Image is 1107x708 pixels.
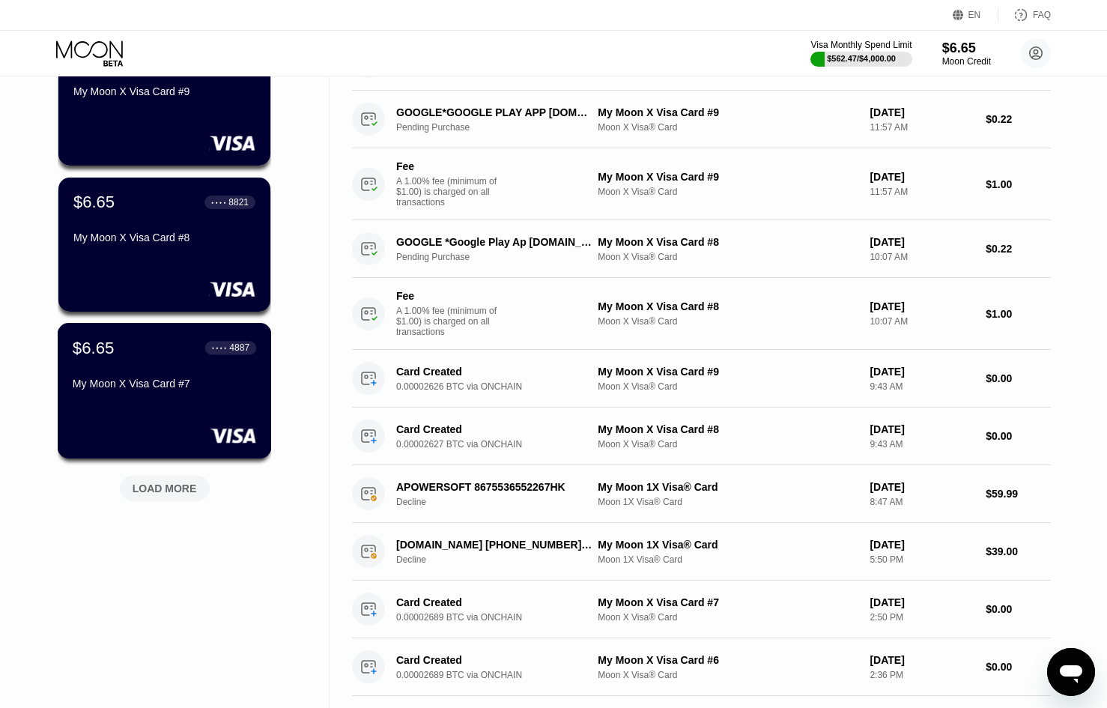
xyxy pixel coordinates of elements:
div: [DATE] [870,171,974,183]
div: ● ● ● ● [212,345,227,350]
div: Moon X Visa® Card [598,122,858,133]
div: Moon X Visa® Card [598,670,858,680]
div: Pending Purchase [396,252,607,262]
div: 0.00002626 BTC via ONCHAIN [396,381,607,392]
div: $0.00 [986,372,1051,384]
div: Fee [396,290,501,302]
div: [DATE] [870,236,974,248]
div: Card Created [396,366,592,378]
div: 2:50 PM [870,612,974,623]
div: My Moon X Visa Card #9 [598,171,858,183]
div: $6.65● ● ● ●8821My Moon X Visa Card #8 [58,178,270,312]
div: 2:36 PM [870,670,974,680]
div: My Moon X Visa Card #8 [73,232,255,243]
div: Visa Monthly Spend Limit$562.47/$4,000.00 [810,40,912,67]
div: Card Created0.00002626 BTC via ONCHAINMy Moon X Visa Card #9Moon X Visa® Card[DATE]9:43 AM$0.00 [352,350,1051,408]
div: $1.00 [986,308,1051,320]
div: 8:47 AM [870,497,974,507]
div: A 1.00% fee (minimum of $1.00) is charged on all transactions [396,176,509,208]
div: 0.00002627 BTC via ONCHAIN [396,439,607,450]
div: Moon 1X Visa® Card [598,497,858,507]
div: My Moon X Visa Card #7 [73,378,256,390]
div: $0.00 [986,603,1051,615]
div: Card Created [396,423,592,435]
div: Moon X Visa® Card [598,252,858,262]
div: My Moon 1X Visa® Card [598,539,858,551]
div: $6.65 [73,193,115,212]
div: Card Created0.00002627 BTC via ONCHAINMy Moon X Visa Card #8Moon X Visa® Card[DATE]9:43 AM$0.00 [352,408,1051,465]
div: $562.47 / $4,000.00 [827,54,896,63]
iframe: Buton lansare fereastră mesagerie [1047,648,1095,696]
div: 5:50 PM [870,554,974,565]
div: Moon X Visa® Card [598,381,858,392]
div: FAQ [998,7,1051,22]
div: 4887 [229,342,249,353]
div: $0.22 [986,243,1051,255]
div: 10:07 AM [870,316,974,327]
div: LOAD MORE [109,470,221,501]
div: LOAD MORE [133,482,197,495]
div: GOOGLE *Google Play Ap [DOMAIN_NAME][URL]Pending PurchaseMy Moon X Visa Card #8Moon X Visa® Card[... [352,220,1051,278]
div: [DATE] [870,481,974,493]
div: [DATE] [870,596,974,608]
div: My Moon X Visa Card #8 [598,423,858,435]
div: $6.65 [942,40,991,56]
div: My Moon X Visa Card #9 [598,106,858,118]
div: [DATE] [870,539,974,551]
div: $0.00 [986,661,1051,673]
div: 11:57 AM [870,122,974,133]
div: $0.00 [986,430,1051,442]
div: ● ● ● ● [211,200,226,205]
div: [DATE] [870,366,974,378]
div: Pending Purchase [396,122,607,133]
div: Moon X Visa® Card [598,316,858,327]
div: 0.00002689 BTC via ONCHAIN [396,670,607,680]
div: $1.00 [986,178,1051,190]
div: Card Created [396,654,592,666]
div: $0.22 [986,113,1051,125]
div: My Moon X Visa Card #6 [598,654,858,666]
div: Moon X Visa® Card [598,439,858,450]
div: Moon Credit [942,56,991,67]
div: Fee [396,160,501,172]
div: [DATE] [870,106,974,118]
div: APOWERSOFT 8675536552267HKDeclineMy Moon 1X Visa® CardMoon 1X Visa® Card[DATE]8:47 AM$59.99 [352,465,1051,523]
div: [DOMAIN_NAME] [PHONE_NUMBER] US [396,539,592,551]
div: Decline [396,554,607,565]
div: $6.65● ● ● ●2271My Moon X Visa Card #9 [58,31,270,166]
div: My Moon X Visa Card #9 [598,366,858,378]
div: Moon X Visa® Card [598,187,858,197]
div: EN [968,10,981,20]
div: $6.65● ● ● ●4887My Moon X Visa Card #7 [58,324,270,458]
div: [DATE] [870,423,974,435]
div: Moon 1X Visa® Card [598,554,858,565]
div: 10:07 AM [870,252,974,262]
div: Moon X Visa® Card [598,612,858,623]
div: FAQ [1033,10,1051,20]
div: $6.65Moon Credit [942,40,991,67]
div: 8821 [228,197,249,208]
div: 11:57 AM [870,187,974,197]
div: Decline [396,497,607,507]
div: GOOGLE*GOOGLE PLAY APP [DOMAIN_NAME][URL] [396,106,592,118]
div: My Moon X Visa Card #7 [598,596,858,608]
div: GOOGLE *Google Play Ap [DOMAIN_NAME][URL] [396,236,592,248]
div: 0.00002689 BTC via ONCHAIN [396,612,607,623]
div: GOOGLE*GOOGLE PLAY APP [DOMAIN_NAME][URL]Pending PurchaseMy Moon X Visa Card #9Moon X Visa® Card[... [352,91,1051,148]
div: $6.65 [73,338,115,357]
div: FeeA 1.00% fee (minimum of $1.00) is charged on all transactionsMy Moon X Visa Card #8Moon X Visa... [352,278,1051,350]
div: Card Created [396,596,592,608]
div: My Moon X Visa Card #8 [598,300,858,312]
div: EN [953,7,998,22]
div: A 1.00% fee (minimum of $1.00) is charged on all transactions [396,306,509,337]
div: 9:43 AM [870,439,974,450]
div: [DOMAIN_NAME] [PHONE_NUMBER] USDeclineMy Moon 1X Visa® CardMoon 1X Visa® Card[DATE]5:50 PM$39.00 [352,523,1051,581]
div: Visa Monthly Spend Limit [810,40,912,50]
div: My Moon X Visa Card #8 [598,236,858,248]
div: [DATE] [870,654,974,666]
div: [DATE] [870,300,974,312]
div: My Moon X Visa Card #9 [73,85,255,97]
div: APOWERSOFT 8675536552267HK [396,481,592,493]
div: $59.99 [986,488,1051,500]
div: My Moon 1X Visa® Card [598,481,858,493]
